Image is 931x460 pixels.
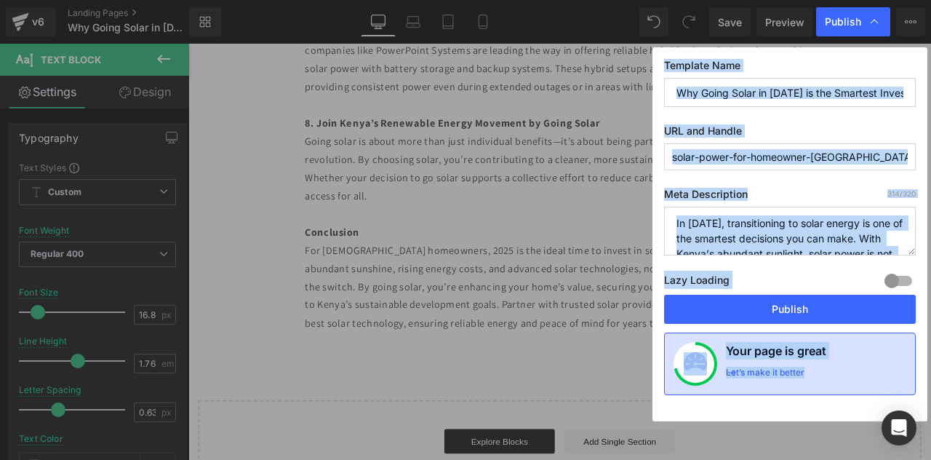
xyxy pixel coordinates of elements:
[887,189,916,198] span: /320
[825,15,861,28] span: Publish
[726,342,826,367] h4: Your page is great
[664,207,916,255] textarea: In [DATE], transitioning to solar energy is one of the smartest decisions you can make. With Keny...
[664,124,916,143] label: URL and Handle
[664,295,916,324] button: Publish
[664,271,730,295] label: Lazy Loading
[664,188,916,207] label: Meta Description
[726,367,804,386] div: Let’s make it better
[887,189,900,198] span: 314
[138,106,742,191] p: Going solar is about more than just individual benefits—it’s about being part of Kenya’s renewabl...
[684,352,707,376] img: onboarding-status.svg
[138,215,202,231] strong: Conclusion
[138,87,488,103] strong: 8. Join Kenya’s Renewable Energy Movement by Going Solar
[138,235,742,343] p: For [DEMOGRAPHIC_DATA] homeowners, 2025 is the ideal time to invest in solar energy. With the con...
[882,411,916,445] div: Open Intercom Messenger
[664,59,916,78] label: Template Name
